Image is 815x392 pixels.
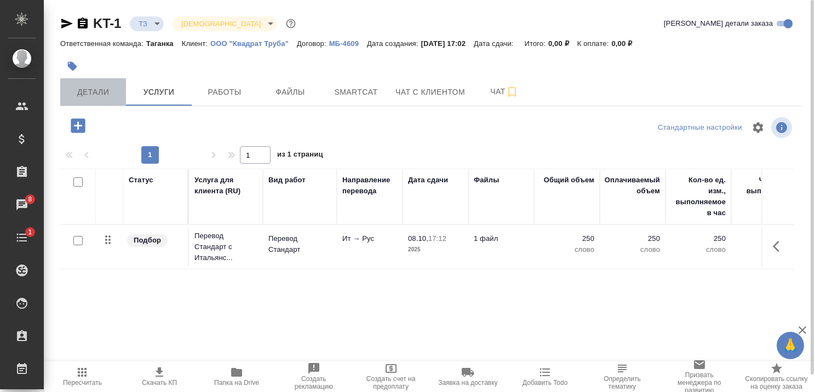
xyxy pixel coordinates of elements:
[738,361,815,392] button: Скопировать ссылку на оценку заказа
[284,16,298,31] button: Доп статусы указывают на важность/срочность заказа
[44,361,121,392] button: Пересчитать
[275,361,352,392] button: Создать рекламацию
[178,19,264,28] button: [DEMOGRAPHIC_DATA]
[421,39,474,48] p: [DATE] 17:02
[121,361,198,392] button: Скачать КП
[173,16,277,31] div: ТЗ
[474,233,529,244] p: 1 файл
[478,85,531,99] span: Чат
[605,244,660,255] p: слово
[611,39,640,48] p: 0,00 ₽
[268,233,331,255] p: Перевод Стандарт
[330,85,382,99] span: Smartcat
[264,85,317,99] span: Файлы
[135,19,151,28] button: ТЗ
[507,361,584,392] button: Добавить Todo
[67,85,119,99] span: Детали
[544,175,594,186] div: Общий объем
[277,148,323,164] span: из 1 страниц
[194,230,257,263] p: Перевод Стандарт с Итальянс...
[428,234,446,243] p: 17:12
[60,54,84,78] button: Добавить тэг
[766,233,793,260] button: Показать кнопки
[548,39,577,48] p: 0,00 ₽
[661,361,738,392] button: Призвать менеджера по развитию
[744,375,808,390] span: Скопировать ссылку на оценку заказа
[60,17,73,30] button: Скопировать ссылку для ЯМессенджера
[352,361,429,392] button: Создать счет на предоплату
[429,361,507,392] button: Заявка на доставку
[3,191,41,218] a: 8
[210,39,297,48] p: ООО "Квадрат Труба"
[577,39,612,48] p: К оплате:
[590,375,655,390] span: Определить тематику
[129,175,153,186] div: Статус
[605,175,660,197] div: Оплачиваемый объем
[408,175,448,186] div: Дата сдачи
[395,85,465,99] span: Чат с клиентом
[21,227,38,238] span: 1
[63,379,102,387] span: Пересчитать
[133,85,185,99] span: Услуги
[198,85,251,99] span: Работы
[282,375,346,390] span: Создать рекламацию
[539,244,594,255] p: слово
[408,234,428,243] p: 08.10,
[584,361,661,392] button: Определить тематику
[655,119,745,136] div: split button
[134,235,161,246] p: Подбор
[671,175,726,218] div: Кол-во ед. изм., выполняемое в час
[474,39,516,48] p: Дата сдачи:
[438,379,497,387] span: Заявка на доставку
[214,379,259,387] span: Папка на Drive
[367,39,421,48] p: Дата создания:
[329,38,367,48] a: МБ-4609
[525,39,548,48] p: Итого:
[408,244,463,255] p: 2025
[342,175,397,197] div: Направление перевода
[731,228,797,266] td: 1
[342,233,397,244] p: Ит → Рус
[605,233,660,244] p: 250
[771,117,794,138] span: Посмотреть информацию
[60,39,146,48] p: Ответственная команда:
[359,375,423,390] span: Создать счет на предоплату
[146,39,182,48] p: Таганка
[474,175,499,186] div: Файлы
[182,39,210,48] p: Клиент:
[297,39,329,48] p: Договор:
[93,16,121,31] a: KT-1
[523,379,567,387] span: Добавить Todo
[142,379,177,387] span: Скачать КП
[198,361,276,392] button: Папка на Drive
[781,334,800,357] span: 🙏
[506,85,519,99] svg: Подписаться
[777,332,804,359] button: 🙏
[21,194,38,205] span: 8
[745,114,771,141] span: Настроить таблицу
[737,175,791,197] div: Часов на выполнение
[63,114,93,137] button: Добавить услугу
[671,233,726,244] p: 250
[329,39,367,48] p: МБ-4609
[210,38,297,48] a: ООО "Квадрат Труба"
[664,18,773,29] span: [PERSON_NAME] детали заказа
[671,244,726,255] p: слово
[3,224,41,251] a: 1
[539,233,594,244] p: 250
[268,175,306,186] div: Вид работ
[76,17,89,30] button: Скопировать ссылку
[130,16,164,31] div: ТЗ
[194,175,257,197] div: Услуга для клиента (RU)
